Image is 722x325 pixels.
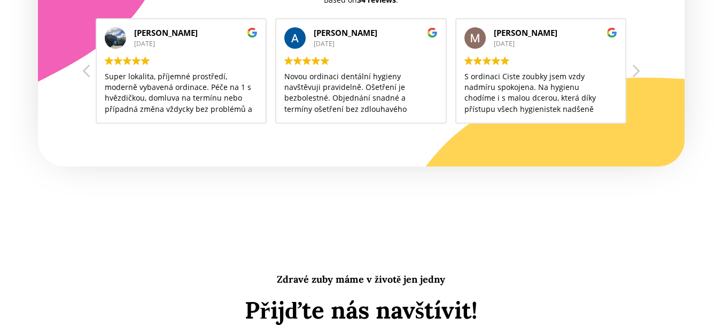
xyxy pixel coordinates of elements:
[284,71,438,115] div: Novou ordinaci dentální hygieny navštěvuji pravidelně. Ošetření je bezbolestné. Objednání snadné ...
[105,27,126,49] img: Adam Polášek
[134,40,258,49] div: [DATE]
[133,296,589,324] h2: Přijďte nás navštívit!
[134,27,258,39] div: [PERSON_NAME]
[464,71,618,115] div: S ordinaci Ciste zoubky jsem vzdy nadmíru spokojena. Na hygienu chodíme i s malou dcerou, která d...
[105,71,258,115] div: Super lokalita, příjemné prostředí, moderně vybavená ordinace. Péče na 1 s hvězdičkou, domluva na...
[314,40,438,49] div: [DATE]
[314,27,438,39] div: [PERSON_NAME]
[494,27,618,39] div: [PERSON_NAME]
[133,274,589,285] h6: Zdravé zuby máme v životě jen jedny
[494,40,618,49] div: [DATE]
[464,27,486,49] img: Markéta Hálová
[284,27,306,49] img: Arnošt Bezouška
